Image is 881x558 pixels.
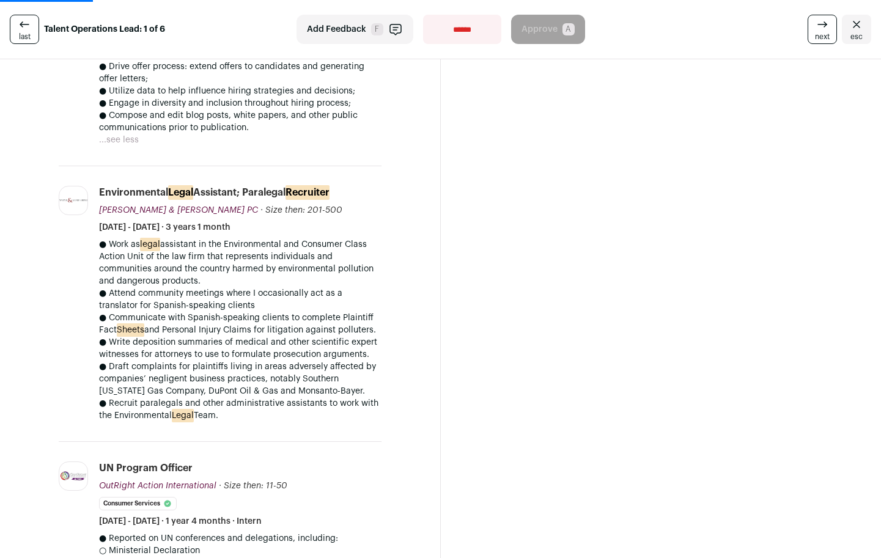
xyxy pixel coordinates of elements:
button: Add Feedback F [297,15,413,44]
mark: legal [140,238,160,251]
span: [DATE] - [DATE] · 1 year 4 months · Intern [99,515,262,527]
p: ● Utilize data to help influence hiring strategies and decisions; [99,85,382,97]
strong: Talent Operations Lead: 1 of 6 [44,23,165,35]
p: ● Engage in diversity and inclusion throughout hiring process; [99,97,382,109]
span: [PERSON_NAME] & [PERSON_NAME] PC [99,206,258,215]
p: ● Attend community meetings where I occasionally act as a translator for Spanish-speaking clients [99,287,382,312]
mark: Recruiter [286,185,330,200]
a: next [808,15,837,44]
a: Close [842,15,871,44]
img: 5f27ecdaae1cb9a248e6d8e3b67aa480e70164efa7455673f7b3f22b88eff28d.png [59,469,87,483]
span: Add Feedback [307,23,366,35]
li: Consumer Services [99,497,177,510]
mark: Legal [172,409,194,422]
span: OutRight Action International [99,482,216,490]
p: ● Drive offer process: extend offers to candidates and generating offer letters; [99,61,382,85]
p: ● Write deposition summaries of medical and other scientific expert witnesses for attorneys to us... [99,336,382,361]
span: F [371,23,383,35]
div: Environmental Assistant; Paralegal [99,186,330,199]
div: UN Program Officer [99,461,193,475]
img: 68f54cda1289873b2fa09df771ad1471d055dc8efd31cada37545efa4db2082b.png [59,198,87,203]
p: ● Draft complaints for plaintiffs living in areas adversely affected by companies’ negligent busi... [99,361,382,397]
p: ● Compose and edit blog posts, white papers, and other public communications prior to publication. [99,109,382,134]
mark: Legal [168,185,193,200]
button: ...see less [99,134,139,146]
span: esc [850,32,863,42]
p: ● Work as assistant in the Environmental and Consumer Class Action Unit of the law firm that repr... [99,238,382,287]
p: ● Communicate with Spanish-speaking clients to complete Plaintiff Fact and Personal Injury Claims... [99,312,382,336]
a: last [10,15,39,44]
span: [DATE] - [DATE] · 3 years 1 month [99,221,230,233]
span: · Size then: 11-50 [219,482,287,490]
span: · Size then: 201-500 [260,206,342,215]
p: ● Recruit paralegals and other administrative assistants to work with the Environmental Team. [99,397,382,422]
mark: Sheets [117,323,144,337]
span: last [19,32,31,42]
span: next [815,32,830,42]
